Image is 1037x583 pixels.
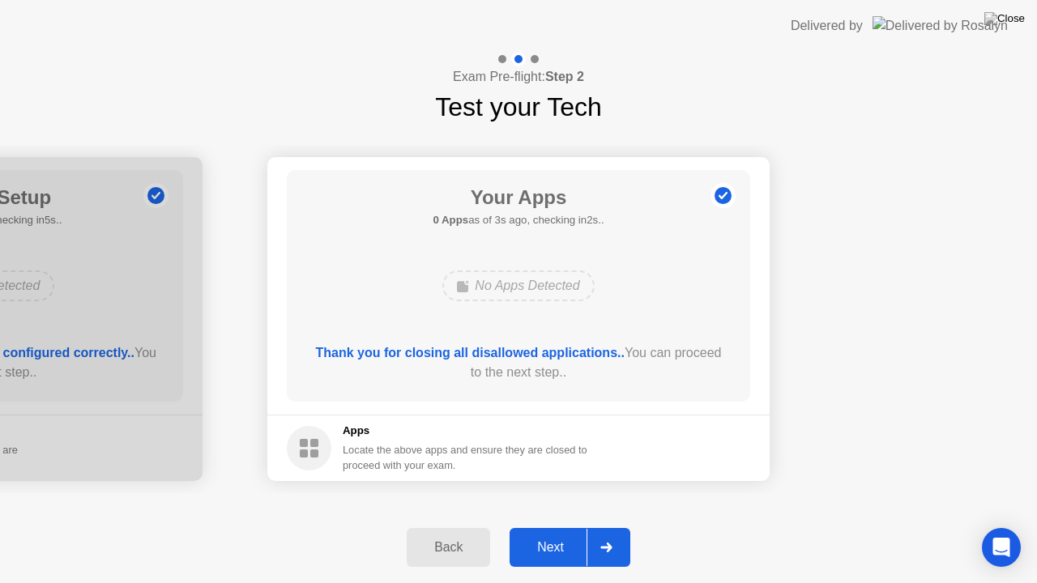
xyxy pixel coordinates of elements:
div: No Apps Detected [442,270,594,301]
div: Back [412,540,485,555]
b: Thank you for closing all disallowed applications.. [316,346,625,360]
button: Back [407,528,490,567]
div: Locate the above apps and ensure they are closed to proceed with your exam. [343,442,588,473]
div: You can proceed to the next step.. [310,343,728,382]
img: Delivered by Rosalyn [873,16,1008,35]
div: Delivered by [791,16,863,36]
b: Step 2 [545,70,584,83]
div: Open Intercom Messenger [982,528,1021,567]
img: Close [984,12,1025,25]
div: Next [514,540,587,555]
b: 0 Apps [433,214,468,226]
h4: Exam Pre-flight: [453,67,584,87]
h5: Apps [343,423,588,439]
h1: Your Apps [433,183,604,212]
h5: as of 3s ago, checking in2s.. [433,212,604,228]
h1: Test your Tech [435,87,602,126]
button: Next [510,528,630,567]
